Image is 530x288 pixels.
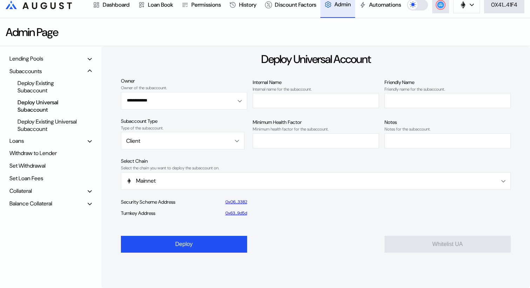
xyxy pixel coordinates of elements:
button: Deploy [121,236,247,253]
img: chain logo [459,1,467,9]
div: Deploy Universal Account [261,52,371,66]
a: 0x06...3382 [225,199,247,204]
div: Admin Page [6,25,58,40]
div: Client [126,137,227,145]
div: Friendly Name [385,79,511,85]
div: Subaccount Type [121,118,247,124]
div: Type of the subaccount. [121,126,247,131]
div: Permissions [191,1,221,8]
div: Internal name for the subaccount. [253,87,379,92]
div: Select Chain [121,158,511,164]
a: 0x63...9d5d [225,211,247,216]
div: Subaccounts [9,68,42,75]
div: Loan Book [148,1,173,8]
div: Turnkey Address [121,210,155,216]
div: Owner of the subaccount. [121,85,247,90]
div: Collateral [9,187,32,195]
div: Minimum health factor for the subaccount. [253,127,379,132]
div: Deploy Universal Subaccount [14,98,82,114]
div: Set Withdrawal [7,160,94,171]
button: Open menu [121,92,247,110]
div: Deploy Existing Universal Subaccount [14,117,82,134]
div: Set Loan Fees [7,173,94,184]
div: Automations [369,1,401,8]
button: Open menu [121,132,244,149]
div: Minimum Health Factor [253,119,379,125]
div: Select the chain you want to deploy the subaccount on. [121,166,511,170]
button: Open menu [121,172,511,190]
div: Dashboard [103,1,130,8]
div: Friendly name for the subaccount. [385,87,511,92]
button: Whitelist UA [385,236,511,253]
div: Notes for the subaccount. [385,127,511,132]
div: Internal Name [253,79,379,85]
div: Deploy Existing Subaccount [14,78,82,95]
div: Lending Pools [9,55,43,62]
div: Mainnet [126,177,464,184]
div: Notes [385,119,511,125]
div: History [239,1,257,8]
div: 0X41...41F4 [491,1,517,8]
div: Discount Factors [275,1,316,8]
div: Security Scheme Address [121,199,175,205]
img: chain-logo [126,178,132,184]
div: Balance Collateral [9,200,52,207]
div: Withdraw to Lender [7,148,94,159]
div: Loans [9,137,24,145]
div: Admin [334,1,351,8]
div: Owner [121,78,247,84]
